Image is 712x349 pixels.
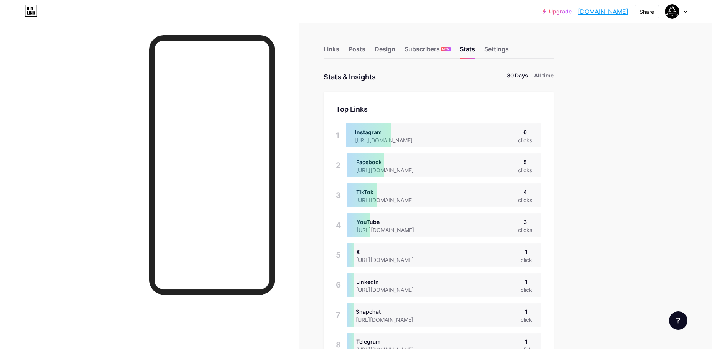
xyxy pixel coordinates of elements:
[357,226,426,234] div: [URL][DOMAIN_NAME]
[356,248,426,256] div: X
[375,44,395,58] div: Design
[356,188,426,196] div: TikTok
[349,44,365,58] div: Posts
[324,71,376,82] div: Stats & Insights
[578,7,628,16] a: [DOMAIN_NAME]
[356,196,426,204] div: [URL][DOMAIN_NAME]
[640,8,654,16] div: Share
[460,44,475,58] div: Stats
[356,316,426,324] div: [URL][DOMAIN_NAME]
[336,153,341,177] div: 2
[405,44,451,58] div: Subscribers
[336,243,341,267] div: 5
[356,166,426,174] div: [URL][DOMAIN_NAME]
[521,278,532,286] div: 1
[534,71,554,82] li: All time
[356,337,426,346] div: Telegram
[324,44,339,58] div: Links
[484,44,509,58] div: Settings
[518,226,532,234] div: clicks
[518,158,532,166] div: 5
[336,104,541,114] div: Top Links
[665,4,679,19] img: BIKASH
[507,71,528,82] li: 30 Days
[543,8,572,15] a: Upgrade
[336,303,340,327] div: 7
[356,256,426,264] div: [URL][DOMAIN_NAME]
[356,308,426,316] div: Snapchat
[336,123,340,147] div: 1
[518,136,532,144] div: clicks
[336,183,341,207] div: 3
[336,213,341,237] div: 4
[521,286,532,294] div: click
[442,47,449,51] span: NEW
[356,158,426,166] div: Facebook
[521,308,532,316] div: 1
[518,218,532,226] div: 3
[518,196,532,204] div: clicks
[356,286,426,294] div: [URL][DOMAIN_NAME]
[521,256,532,264] div: click
[518,166,532,174] div: clicks
[336,273,341,297] div: 6
[521,248,532,256] div: 1
[356,278,426,286] div: LinkedIn
[521,337,532,346] div: 1
[518,188,532,196] div: 4
[518,128,532,136] div: 6
[521,316,532,324] div: click
[357,218,426,226] div: YouTube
